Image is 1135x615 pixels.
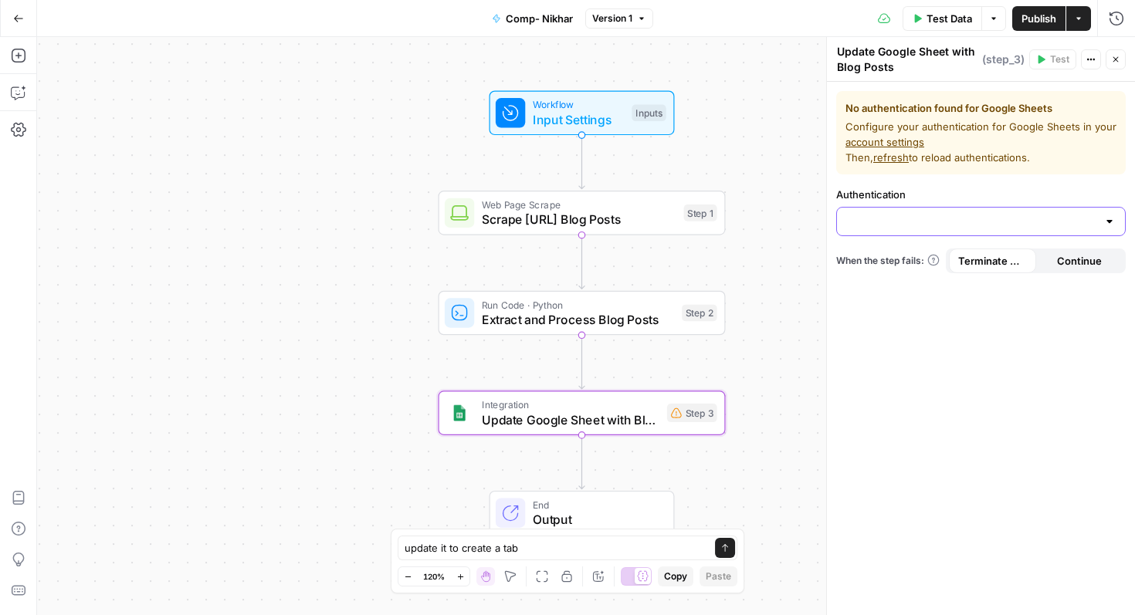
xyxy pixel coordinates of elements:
[439,291,726,336] div: Run Code · PythonExtract and Process Blog PostsStep 2
[958,253,1027,269] span: Terminate Workflow
[579,435,584,489] g: Edge from step_3 to end
[585,8,653,29] button: Version 1
[482,397,659,412] span: Integration
[439,191,726,235] div: Web Page ScrapeScrape [URL] Blog PostsStep 1
[482,411,659,429] span: Update Google Sheet with Blog Posts
[927,11,972,26] span: Test Data
[1036,248,1123,273] button: Continue
[439,91,726,136] div: WorkflowInput SettingsInputs
[482,210,676,228] span: Scrape [URL] Blog Posts
[405,540,700,556] textarea: update it to create a tab
[579,135,584,189] g: Edge from start to step_1
[982,52,1025,67] span: ( step_3 )
[1057,253,1102,269] span: Continue
[533,110,625,129] span: Input Settings
[423,570,445,583] span: 120%
[592,12,632,25] span: Version 1
[439,491,726,536] div: EndOutput
[450,404,469,422] img: Group%201%201.png
[483,6,582,31] button: Comp- Nikhar
[533,510,659,529] span: Output
[482,310,675,329] span: Extract and Process Blog Posts
[1029,49,1076,69] button: Test
[482,198,676,212] span: Web Page Scrape
[667,404,717,422] div: Step 3
[579,335,584,389] g: Edge from step_2 to step_3
[873,151,909,164] span: refresh
[845,119,1116,165] span: Configure your authentication for Google Sheets in your Then, to reload authentications.
[579,235,584,289] g: Edge from step_1 to step_2
[903,6,981,31] button: Test Data
[684,204,717,221] div: Step 1
[836,254,940,268] a: When the step fails:
[1021,11,1056,26] span: Publish
[1012,6,1066,31] button: Publish
[482,297,675,312] span: Run Code · Python
[632,105,666,122] div: Inputs
[706,569,731,583] span: Paste
[658,566,693,586] button: Copy
[836,187,1126,202] label: Authentication
[1050,52,1069,66] span: Test
[439,390,726,435] div: IntegrationUpdate Google Sheet with Blog PostsStep 3
[845,100,1116,116] span: No authentication found for Google Sheets
[845,136,924,148] a: account settings
[506,11,573,26] span: Comp- Nikhar
[533,97,625,112] span: Workflow
[664,569,687,583] span: Copy
[533,497,659,512] span: End
[700,566,737,586] button: Paste
[837,44,978,75] textarea: Update Google Sheet with Blog Posts
[682,305,717,322] div: Step 2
